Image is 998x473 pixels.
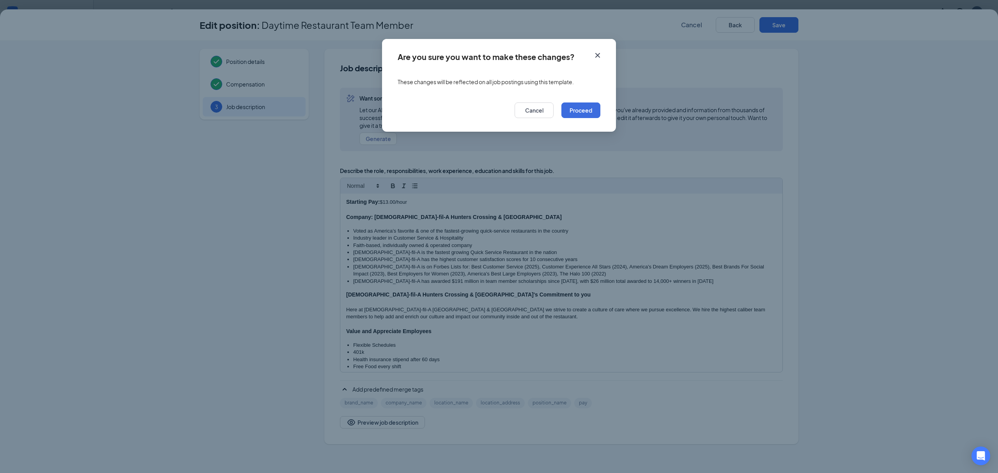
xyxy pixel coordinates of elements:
[971,447,990,465] div: Open Intercom Messenger
[398,78,574,86] span: These changes will be reflected on all job postings using this template.
[398,53,575,61] div: Are you sure you want to make these changes?
[561,102,600,118] button: Proceed
[587,39,616,64] button: Close
[515,102,554,118] button: Cancel
[593,51,602,60] svg: Cross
